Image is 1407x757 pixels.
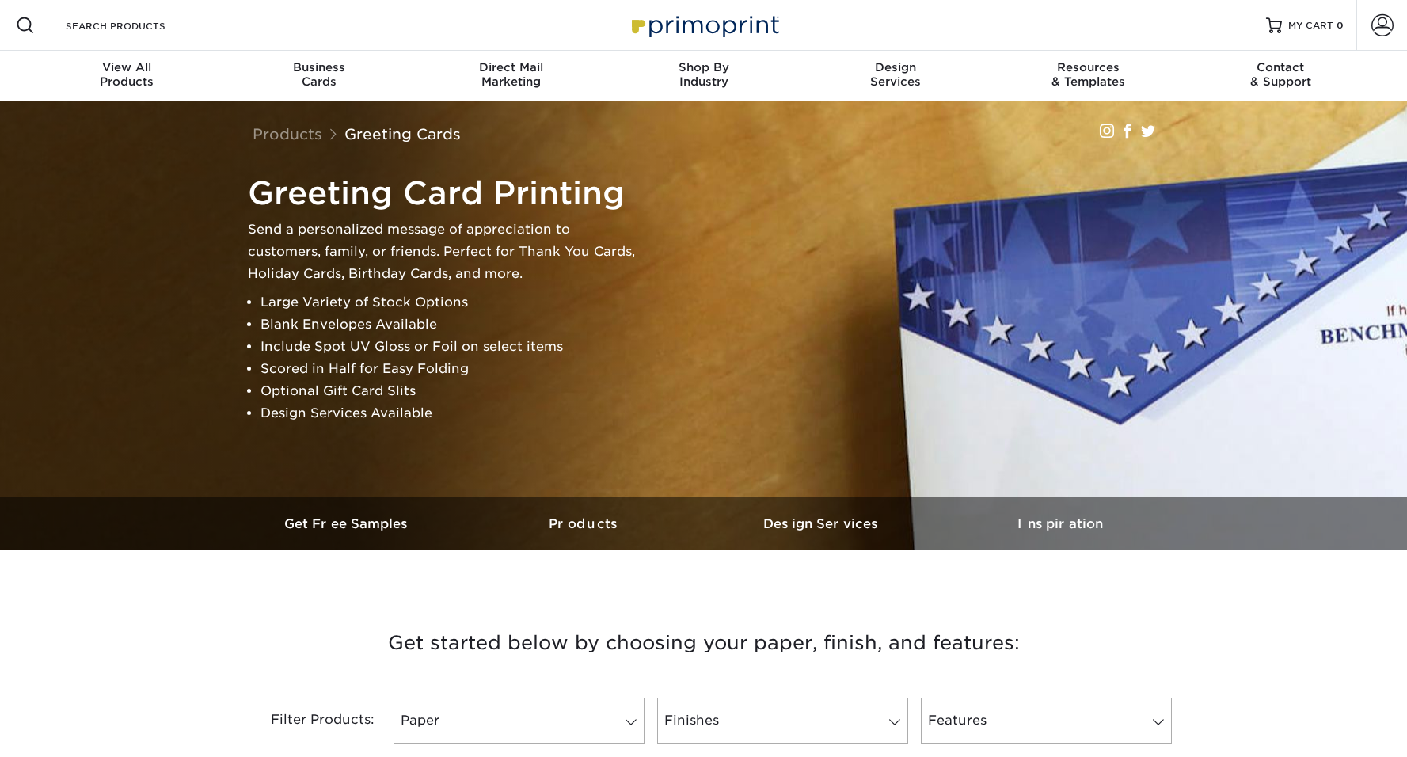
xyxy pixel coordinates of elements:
span: Direct Mail [415,60,607,74]
a: Get Free Samples [229,497,466,550]
h3: Products [466,516,704,531]
a: Products [253,125,322,143]
a: Products [466,497,704,550]
li: Scored in Half for Easy Folding [260,358,644,380]
img: Primoprint [625,8,783,42]
span: 0 [1337,20,1344,31]
a: Resources& Templates [992,51,1185,101]
h1: Greeting Card Printing [248,174,644,212]
a: Greeting Cards [344,125,461,143]
span: Contact [1185,60,1377,74]
div: Products [31,60,223,89]
span: MY CART [1288,19,1333,32]
div: Cards [222,60,415,89]
span: Business [222,60,415,74]
a: Design Services [704,497,941,550]
h3: Get started below by choosing your paper, finish, and features: [241,607,1167,679]
a: Inspiration [941,497,1179,550]
a: Finishes [657,698,908,744]
div: & Support [1185,60,1377,89]
span: Design [800,60,992,74]
a: Shop ByIndustry [607,51,800,101]
div: Filter Products: [229,698,387,744]
li: Large Variety of Stock Options [260,291,644,314]
span: Resources [992,60,1185,74]
h3: Get Free Samples [229,516,466,531]
li: Optional Gift Card Slits [260,380,644,402]
a: DesignServices [800,51,992,101]
div: Services [800,60,992,89]
span: Shop By [607,60,800,74]
li: Design Services Available [260,402,644,424]
div: & Templates [992,60,1185,89]
div: Marketing [415,60,607,89]
a: Contact& Support [1185,51,1377,101]
p: Send a personalized message of appreciation to customers, family, or friends. Perfect for Thank Y... [248,219,644,285]
input: SEARCH PRODUCTS..... [64,16,219,35]
a: Paper [394,698,645,744]
h3: Design Services [704,516,941,531]
a: BusinessCards [222,51,415,101]
a: View AllProducts [31,51,223,101]
a: Direct MailMarketing [415,51,607,101]
h3: Inspiration [941,516,1179,531]
span: View All [31,60,223,74]
div: Industry [607,60,800,89]
li: Include Spot UV Gloss or Foil on select items [260,336,644,358]
a: Features [921,698,1172,744]
li: Blank Envelopes Available [260,314,644,336]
